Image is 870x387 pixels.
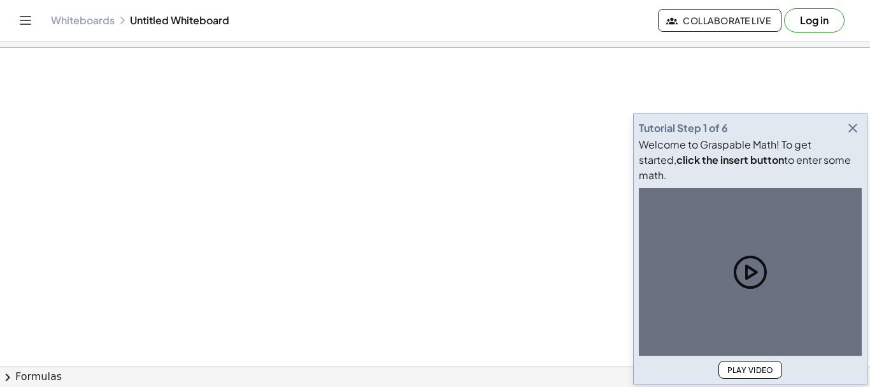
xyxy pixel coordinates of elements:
button: Collaborate Live [658,9,781,32]
b: click the insert button [676,153,784,166]
span: Collaborate Live [669,15,771,26]
div: Welcome to Graspable Math! To get started, to enter some math. [639,137,862,183]
button: Play Video [718,361,782,379]
span: Play Video [727,365,774,375]
button: Log in [784,8,845,33]
a: Whiteboards [51,14,115,27]
div: Tutorial Step 1 of 6 [639,120,728,136]
button: Toggle navigation [15,10,36,31]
